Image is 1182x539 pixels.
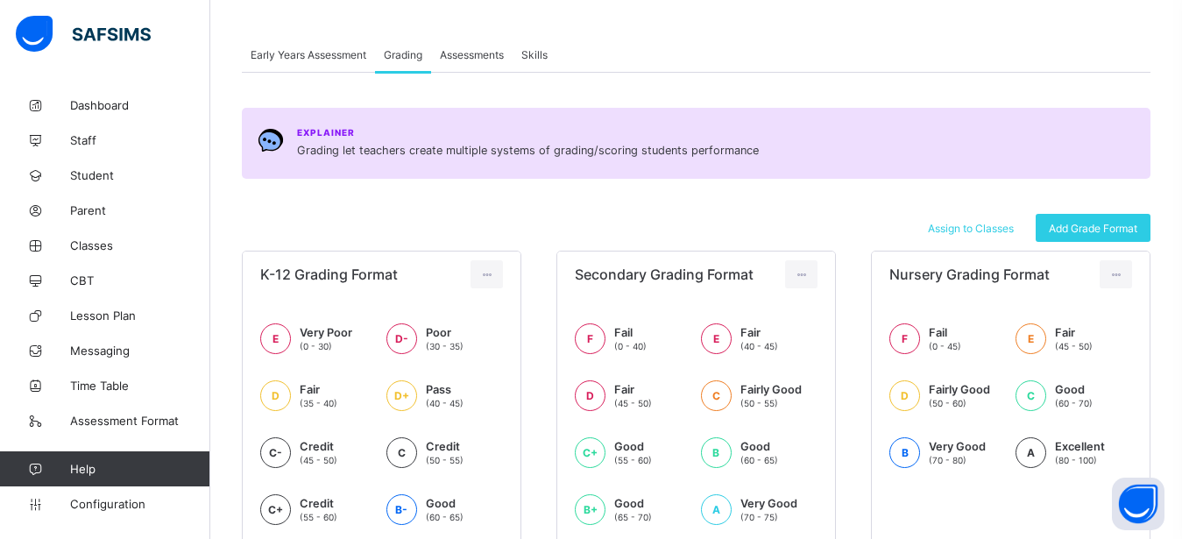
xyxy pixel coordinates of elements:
span: E [1028,332,1034,345]
span: Good [740,440,778,453]
span: (50 - 60) [929,398,966,408]
span: D+ [394,389,409,402]
span: (55 - 60) [300,512,337,522]
span: Explainer [297,127,355,138]
span: (70 - 80) [929,455,966,465]
span: Skills [521,48,548,61]
span: D- [395,332,408,345]
span: Help [70,462,209,476]
span: Fairly Good [740,383,802,396]
span: Credit [300,497,337,510]
span: Staff [70,133,210,147]
span: B+ [584,503,598,516]
span: Assessment Format [70,414,210,428]
span: Assign to Classes [928,222,1014,235]
span: (40 - 45) [740,341,778,351]
span: Parent [70,203,210,217]
span: Very Poor [300,326,352,339]
button: Open asap [1112,478,1164,530]
span: B- [395,503,407,516]
span: C+ [268,503,283,516]
span: B [902,446,909,459]
span: (60 - 70) [1055,398,1093,408]
span: Excellent [1055,440,1105,453]
span: C [1027,389,1035,402]
span: CBT [70,273,210,287]
span: Fair [1055,326,1093,339]
span: Good [426,497,464,510]
span: Pass [426,383,464,396]
span: D [272,389,280,402]
span: (50 - 55) [740,398,778,408]
span: Credit [300,440,337,453]
span: C [398,446,406,459]
span: Nursery Grading Format [889,266,1050,283]
span: Dashboard [70,98,210,112]
span: Fair [740,326,778,339]
span: D [901,389,909,402]
span: Assessments [440,48,504,61]
span: Classes [70,238,210,252]
img: safsims [16,16,151,53]
span: Grading [384,48,422,61]
span: Secondary Grading Format [575,266,754,283]
span: F [902,332,908,345]
span: (35 - 40) [300,398,337,408]
span: (45 - 50) [300,455,337,465]
span: (0 - 30) [300,341,332,351]
span: Student [70,168,210,182]
span: Time Table [70,379,210,393]
span: Good [614,497,652,510]
span: Fail [614,326,647,339]
span: Good [614,440,652,453]
span: (60 - 65) [740,455,778,465]
span: Credit [426,440,464,453]
span: C+ [583,446,598,459]
span: K-12 Grading Format [260,266,398,283]
span: (0 - 40) [614,341,647,351]
span: (50 - 55) [426,455,464,465]
span: Very Good [929,440,986,453]
span: Add Grade Format [1049,222,1137,235]
span: Lesson Plan [70,309,210,323]
span: Poor [426,326,464,339]
span: Very Good [740,497,797,510]
span: A [712,503,720,516]
span: E [713,332,719,345]
span: D [586,389,594,402]
span: Fairly Good [929,383,990,396]
span: Messaging [70,344,210,358]
span: Good [1055,383,1093,396]
span: (65 - 70) [614,512,652,522]
span: Configuration [70,497,209,511]
span: C- [269,446,282,459]
span: Fail [929,326,961,339]
span: B [712,446,719,459]
span: E [272,332,279,345]
img: Chat.054c5d80b312491b9f15f6fadeacdca6.svg [258,127,284,153]
span: C [712,389,720,402]
span: Fair [300,383,337,396]
span: (80 - 100) [1055,455,1097,465]
span: A [1027,446,1035,459]
span: (55 - 60) [614,455,652,465]
span: (30 - 35) [426,341,464,351]
span: (60 - 65) [426,512,464,522]
span: (45 - 50) [614,398,652,408]
span: Fair [614,383,652,396]
span: (45 - 50) [1055,341,1093,351]
span: (0 - 45) [929,341,961,351]
span: Early Years Assessment [251,48,366,61]
span: (70 - 75) [740,512,778,522]
span: (40 - 45) [426,398,464,408]
span: Grading let teachers create multiple systems of grading/scoring students performance [297,142,759,160]
span: F [587,332,593,345]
